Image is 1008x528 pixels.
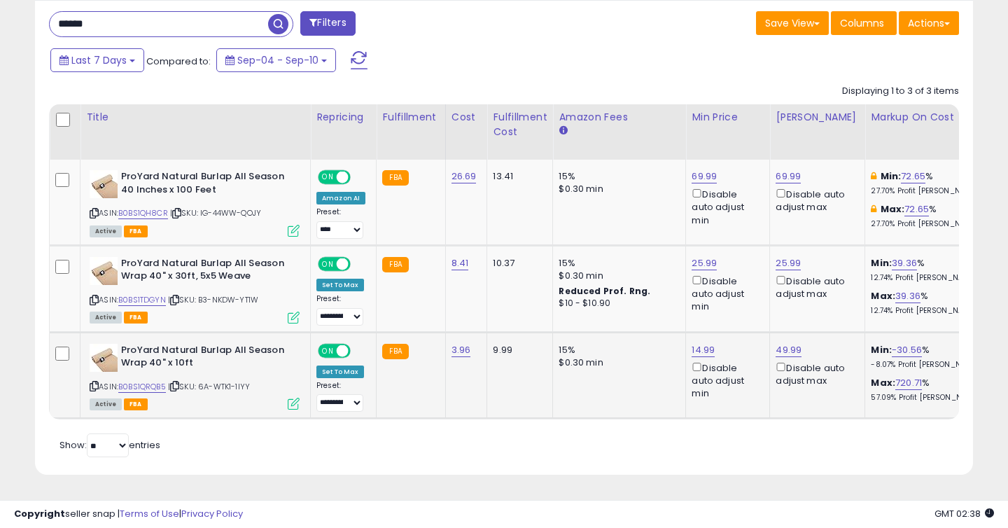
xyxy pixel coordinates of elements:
div: Displaying 1 to 3 of 3 items [842,85,959,98]
div: 15% [559,257,675,270]
small: FBA [382,170,408,186]
div: $0.30 min [559,183,675,195]
div: 15% [559,344,675,356]
b: Min: [871,256,892,270]
span: FBA [124,312,148,324]
b: ProYard Natural Burlap All Season Wrap 40" x 30ft, 5x5 Weave [121,257,291,286]
div: % [871,344,987,370]
a: 25.99 [776,256,801,270]
a: Privacy Policy [181,507,243,520]
div: Disable auto adjust min [692,186,759,227]
div: Cost [451,110,482,125]
button: Last 7 Days [50,48,144,72]
div: [PERSON_NAME] [776,110,859,125]
span: All listings currently available for purchase on Amazon [90,312,122,324]
div: seller snap | | [14,508,243,521]
div: Disable auto adjust max [776,186,854,214]
button: Filters [300,11,355,36]
span: Compared to: [146,55,211,68]
div: Set To Max [316,279,364,291]
button: Columns [831,11,897,35]
a: 72.65 [901,169,925,183]
span: ON [319,258,337,270]
a: 39.36 [895,289,920,303]
div: 13.41 [493,170,542,183]
div: 10.37 [493,257,542,270]
b: ProYard Natural Burlap All Season Wrap 40" x 10ft [121,344,291,373]
a: 69.99 [776,169,801,183]
button: Save View [756,11,829,35]
a: 26.69 [451,169,477,183]
small: Amazon Fees. [559,125,567,137]
small: FBA [382,344,408,359]
span: | SKU: B3-NKDW-YT1W [168,294,258,305]
div: Markup on Cost [871,110,992,125]
div: Min Price [692,110,764,125]
a: 720.71 [895,376,922,390]
a: 49.99 [776,343,801,357]
span: | SKU: 6A-WTK1-1IYY [168,381,250,392]
p: 12.74% Profit [PERSON_NAME] [871,273,987,283]
div: Disable auto adjust max [776,360,854,387]
a: 69.99 [692,169,717,183]
button: Sep-04 - Sep-10 [216,48,336,72]
div: Fulfillment Cost [493,110,547,139]
div: % [871,203,987,229]
a: B0BS1TDGYN [118,294,166,306]
a: B0BS1QH8CR [118,207,168,219]
div: ASIN: [90,170,300,235]
div: Preset: [316,207,365,239]
a: 25.99 [692,256,717,270]
a: 3.96 [451,343,471,357]
div: 15% [559,170,675,183]
span: Last 7 Days [71,53,127,67]
p: 27.70% Profit [PERSON_NAME] [871,219,987,229]
span: 2025-09-18 02:38 GMT [934,507,994,520]
span: Show: entries [59,438,160,452]
div: Amazon Fees [559,110,680,125]
div: Disable auto adjust max [776,273,854,300]
div: Preset: [316,294,365,326]
th: The percentage added to the cost of goods (COGS) that forms the calculator for Min & Max prices. [865,104,998,160]
span: Sep-04 - Sep-10 [237,53,318,67]
div: Disable auto adjust min [692,360,759,401]
span: Columns [840,16,884,30]
div: ASIN: [90,344,300,409]
span: OFF [349,258,371,270]
b: Reduced Prof. Rng. [559,285,650,297]
img: 51-UFr0AE7L._SL40_.jpg [90,257,118,285]
p: 12.74% Profit [PERSON_NAME] [871,306,987,316]
span: FBA [124,225,148,237]
small: FBA [382,257,408,272]
span: All listings currently available for purchase on Amazon [90,225,122,237]
div: % [871,257,987,283]
div: $0.30 min [559,356,675,369]
p: -8.07% Profit [PERSON_NAME] [871,360,987,370]
span: OFF [349,345,371,356]
button: Actions [899,11,959,35]
div: Title [86,110,304,125]
a: 8.41 [451,256,469,270]
div: $0.30 min [559,270,675,282]
a: 72.65 [904,202,929,216]
div: $10 - $10.90 [559,298,675,310]
b: ProYard Natural Burlap All Season 40 Inches x 100 Feet [121,170,291,200]
strong: Copyright [14,507,65,520]
div: Amazon AI [316,192,365,204]
b: Max: [881,202,905,216]
b: Max: [871,289,895,303]
span: OFF [349,172,371,183]
p: 57.09% Profit [PERSON_NAME] [871,393,987,403]
img: 51sM3KqTd9L._SL40_.jpg [90,170,118,198]
span: | SKU: IG-44WW-QOJY [170,207,261,218]
div: Repricing [316,110,370,125]
div: Disable auto adjust min [692,273,759,314]
div: % [871,290,987,316]
div: Set To Max [316,366,364,378]
span: All listings currently available for purchase on Amazon [90,398,122,410]
span: ON [319,172,337,183]
div: Fulfillment [382,110,439,125]
a: 39.36 [892,256,917,270]
a: -30.56 [892,343,922,357]
a: Terms of Use [120,507,179,520]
